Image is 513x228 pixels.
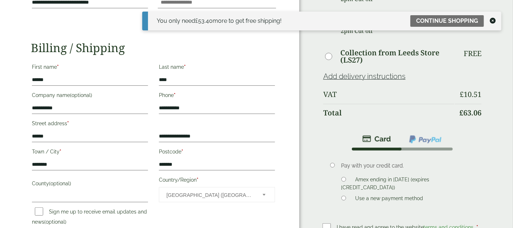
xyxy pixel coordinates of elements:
abbr: required [59,149,61,155]
label: Company name [32,90,148,102]
abbr: required [184,64,186,70]
label: Country/Region [159,175,275,187]
span: 53.40 [195,17,213,24]
span: £ [460,89,464,99]
a: Continue shopping [410,15,484,27]
th: Total [323,104,454,122]
span: £ [459,108,463,118]
label: Sign me up to receive email updates and news [32,209,147,227]
h2: Billing / Shipping [31,41,276,55]
span: (optional) [49,181,71,186]
abbr: required [181,149,183,155]
th: VAT [323,86,454,103]
label: Postcode [159,147,275,159]
label: Last name [159,62,275,74]
a: Add delivery instructions [323,72,406,81]
img: stripe.png [362,135,391,143]
label: Amex ending in [DATE] (expires [CREDIT_CARD_DATA]) [341,177,429,193]
abbr: required [57,64,59,70]
label: Street address [32,118,148,131]
span: (optional) [70,92,92,98]
div: You only need more to get free shipping! [157,17,282,25]
label: First name [32,62,148,74]
abbr: required [67,121,69,126]
input: Sign me up to receive email updates and news(optional) [35,207,43,216]
abbr: required [174,92,176,98]
span: (optional) [44,219,66,225]
span: Country/Region [159,187,275,202]
bdi: 63.06 [459,108,481,118]
abbr: required [197,177,198,183]
img: ppcp-gateway.png [409,135,442,144]
bdi: 10.51 [460,89,481,99]
span: United Kingdom (UK) [167,187,253,203]
label: County [32,178,148,191]
p: Pay with your credit card. [341,162,471,170]
label: Use a new payment method [352,195,426,203]
p: Free [464,49,481,58]
span: £ [195,17,198,24]
label: Town / City [32,147,148,159]
label: Phone [159,90,275,102]
label: Collection from Leeds Store (LS27) [340,49,454,64]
